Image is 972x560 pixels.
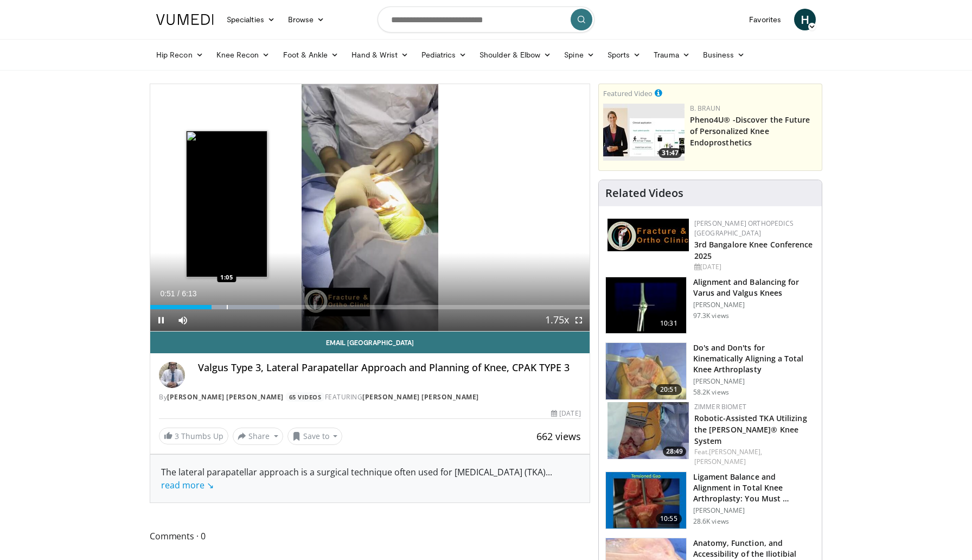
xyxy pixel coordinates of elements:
[694,239,813,261] a: 3rd Bangalore Knee Conference 2025
[362,392,479,402] a: [PERSON_NAME] [PERSON_NAME]
[172,309,194,331] button: Mute
[546,309,568,331] button: Playback Rate
[150,529,590,543] span: Comments 0
[656,513,682,524] span: 10:55
[233,428,283,445] button: Share
[282,9,331,30] a: Browse
[603,88,653,98] small: Featured Video
[150,44,210,66] a: Hip Recon
[161,479,214,491] a: read more ↘
[743,9,788,30] a: Favorites
[159,392,581,402] div: By FEATURING
[161,466,579,492] div: The lateral parapatellar approach is a surgical technique often used for [MEDICAL_DATA] (TKA)
[693,301,815,309] p: [PERSON_NAME]
[150,309,172,331] button: Pause
[690,104,720,113] a: B. Braun
[378,7,594,33] input: Search topics, interventions
[656,318,682,329] span: 10:31
[694,413,807,446] a: Robotic-Assisted TKA Utilizing the [PERSON_NAME]® Knee System
[605,187,683,200] h4: Related Videos
[607,402,689,459] img: 8628d054-67c0-4db7-8e0b-9013710d5e10.150x105_q85_crop-smart_upscale.jpg
[536,430,581,443] span: 662 views
[663,447,686,456] span: 28:49
[175,431,179,441] span: 3
[277,44,346,66] a: Foot & Ankle
[220,9,282,30] a: Specialties
[603,104,685,161] a: 31:47
[694,262,813,272] div: [DATE]
[182,289,196,298] span: 6:13
[150,84,590,332] video-js: Video Player
[693,311,729,320] p: 97.3K views
[693,277,815,298] h3: Alignment and Balancing for Varus and Valgus Knees
[693,388,729,397] p: 58.2K views
[186,131,267,277] img: image.jpeg
[159,428,228,444] a: 3 Thumbs Up
[177,289,180,298] span: /
[473,44,558,66] a: Shoulder & Elbow
[696,44,752,66] a: Business
[607,219,689,251] img: 1ab50d05-db0e-42c7-b700-94c6e0976be2.jpeg.150x105_q85_autocrop_double_scale_upscale_version-0.2.jpg
[647,44,696,66] a: Trauma
[694,447,813,467] div: Feat.
[694,457,746,466] a: [PERSON_NAME]
[603,104,685,161] img: 2c749dd2-eaed-4ec0-9464-a41d4cc96b76.150x105_q85_crop-smart_upscale.jpg
[345,44,415,66] a: Hand & Wrist
[694,219,794,238] a: [PERSON_NAME] Orthopedics [GEOGRAPHIC_DATA]
[709,447,762,456] a: [PERSON_NAME],
[693,342,815,375] h3: Do's and Don'ts for Kinematically Aligning a Total Knee Arthroplasty
[605,472,815,529] a: 10:55 Ligament Balance and Alignment in Total Knee Arthroplasty: You Must … [PERSON_NAME] 28.6K v...
[794,9,816,30] a: H
[656,384,682,395] span: 20:51
[150,332,590,353] a: Email [GEOGRAPHIC_DATA]
[690,114,810,148] a: Pheno4U® -Discover the Future of Personalized Knee Endoprosthetics
[658,148,682,158] span: 31:47
[693,472,815,504] h3: Ligament Balance and Alignment in Total Knee Arthroplasty: You Must …
[606,472,686,529] img: 242016_0004_1.png.150x105_q85_crop-smart_upscale.jpg
[160,289,175,298] span: 0:51
[605,277,815,334] a: 10:31 Alignment and Balancing for Varus and Valgus Knees [PERSON_NAME] 97.3K views
[551,409,580,418] div: [DATE]
[287,428,343,445] button: Save to
[694,402,746,411] a: Zimmer Biomet
[198,362,581,374] h4: Valgus Type 3, Lateral Parapatellar Approach and Planning of Knee, CPAK TYPE 3
[693,377,815,386] p: [PERSON_NAME]
[606,277,686,334] img: 38523_0000_3.png.150x105_q85_crop-smart_upscale.jpg
[568,309,590,331] button: Fullscreen
[150,305,590,309] div: Progress Bar
[415,44,473,66] a: Pediatrics
[210,44,277,66] a: Knee Recon
[285,392,325,402] a: 65 Videos
[156,14,214,25] img: VuMedi Logo
[693,506,815,515] p: [PERSON_NAME]
[558,44,600,66] a: Spine
[161,466,552,491] span: ...
[159,362,185,388] img: Avatar
[607,402,689,459] a: 28:49
[693,517,729,526] p: 28.6K views
[601,44,648,66] a: Sports
[606,343,686,399] img: howell_knee_1.png.150x105_q85_crop-smart_upscale.jpg
[167,392,284,402] a: [PERSON_NAME] [PERSON_NAME]
[605,342,815,400] a: 20:51 Do's and Don'ts for Kinematically Aligning a Total Knee Arthroplasty [PERSON_NAME] 58.2K views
